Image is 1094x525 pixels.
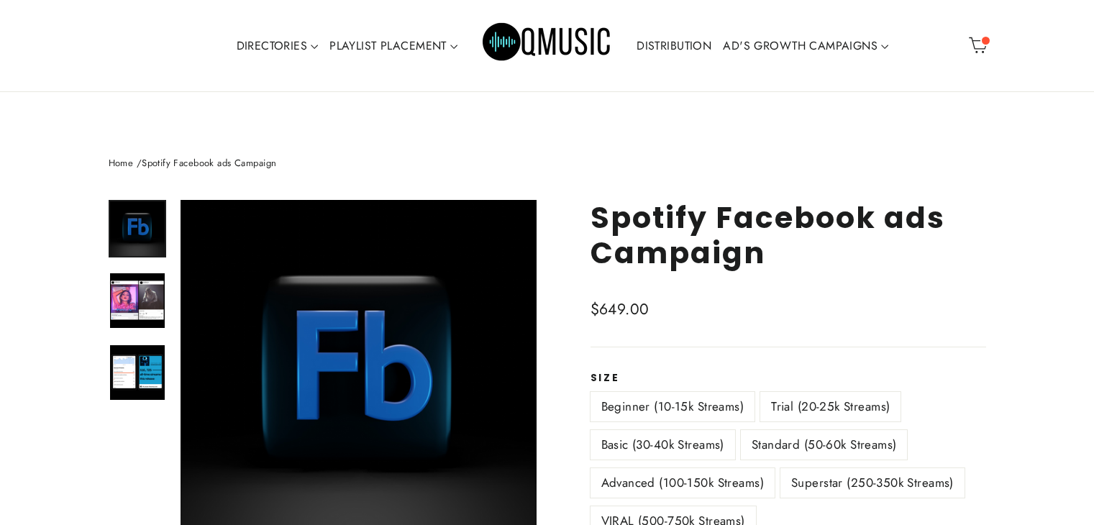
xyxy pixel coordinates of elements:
[591,373,986,384] label: Size
[591,430,735,460] label: Basic (30-40k Streams)
[741,430,908,460] label: Standard (50-60k Streams)
[137,156,142,170] span: /
[717,29,894,63] a: AD'S GROWTH CAMPAIGNS
[591,200,986,270] h1: Spotify Facebook ads Campaign
[186,4,909,88] div: Primary
[110,201,165,256] img: Spotify Facebook ads Campaign
[591,392,755,421] label: Beginner (10-15k Streams)
[760,392,901,421] label: Trial (20-25k Streams)
[110,273,165,328] img: Spotify Facebook ads Campaign
[231,29,324,63] a: DIRECTORIES
[631,29,717,63] a: DISTRIBUTION
[483,13,612,78] img: Q Music Promotions
[780,468,965,498] label: Superstar (250-350k Streams)
[110,345,165,400] img: Spotify Facebook ads Campaign
[591,468,775,498] label: Advanced (100-150k Streams)
[109,156,134,170] a: Home
[324,29,463,63] a: PLAYLIST PLACEMENT
[109,156,986,171] nav: breadcrumbs
[591,298,649,320] span: $649.00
